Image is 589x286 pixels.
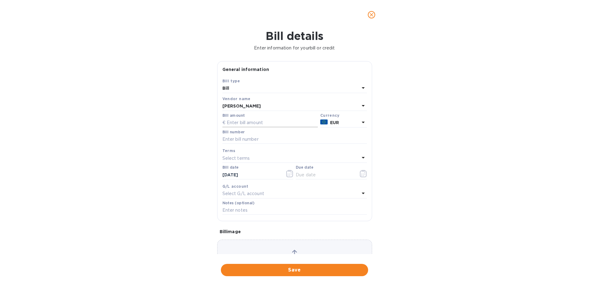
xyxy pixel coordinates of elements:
[222,114,244,117] label: Bill amount
[222,135,367,144] input: Enter bill number
[222,201,255,205] label: Notes (optional)
[330,120,339,125] b: EUR
[220,229,370,235] p: Bill image
[222,104,261,108] b: [PERSON_NAME]
[222,67,269,72] b: General information
[222,155,250,162] p: Select terms
[222,166,239,170] label: Bill date
[222,86,229,91] b: Bill
[222,184,248,189] b: G/L account
[222,130,244,134] label: Bill number
[296,170,354,179] input: Due date
[320,113,339,118] b: Currency
[296,166,313,170] label: Due date
[5,29,584,42] h1: Bill details
[226,266,363,274] span: Save
[222,79,240,83] b: Bill type
[222,148,236,153] b: Terms
[222,170,280,179] input: Select date
[221,264,368,276] button: Save
[5,45,584,51] p: Enter information for your bill or credit
[364,7,379,22] button: close
[222,118,318,127] input: € Enter bill amount
[222,96,251,101] b: Vendor name
[222,206,367,215] input: Enter notes
[222,190,264,197] p: Select G/L account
